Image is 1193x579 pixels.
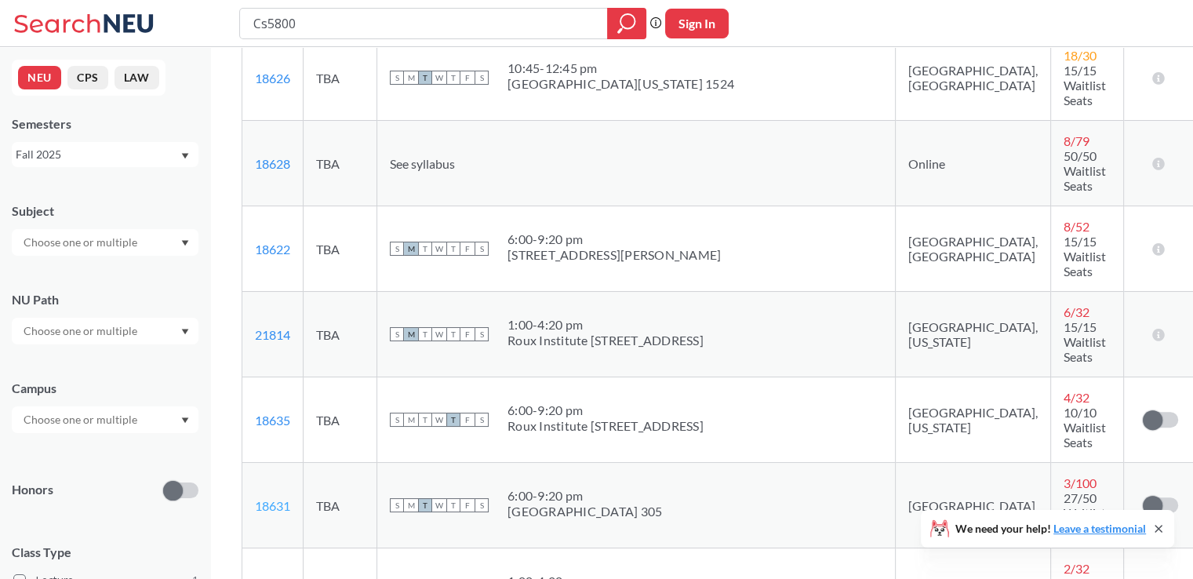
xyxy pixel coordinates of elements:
[304,121,377,206] td: TBA
[896,206,1051,292] td: [GEOGRAPHIC_DATA], [GEOGRAPHIC_DATA]
[460,498,475,512] span: F
[1064,405,1106,450] span: 10/10 Waitlist Seats
[390,498,404,512] span: S
[475,242,489,256] span: S
[896,463,1051,548] td: [GEOGRAPHIC_DATA]
[896,121,1051,206] td: Online
[181,240,189,246] svg: Dropdown arrow
[1053,522,1146,535] a: Leave a testimonial
[1064,304,1089,319] span: 6 / 32
[507,488,662,504] div: 6:00 - 9:20 pm
[1064,48,1097,63] span: 18 / 30
[418,327,432,341] span: T
[1064,63,1106,107] span: 15/15 Waitlist Seats
[404,242,418,256] span: M
[12,380,198,397] div: Campus
[12,291,198,308] div: NU Path
[432,71,446,85] span: W
[446,498,460,512] span: T
[665,9,729,38] button: Sign In
[12,115,198,133] div: Semesters
[418,242,432,256] span: T
[1064,148,1106,193] span: 50/50 Waitlist Seats
[418,71,432,85] span: T
[18,66,61,89] button: NEU
[475,327,489,341] span: S
[181,329,189,335] svg: Dropdown arrow
[16,322,147,340] input: Choose one or multiple
[507,247,721,263] div: [STREET_ADDRESS][PERSON_NAME]
[390,242,404,256] span: S
[460,413,475,427] span: F
[12,318,198,344] div: Dropdown arrow
[955,523,1146,534] span: We need your help!
[304,377,377,463] td: TBA
[1064,234,1106,279] span: 15/15 Waitlist Seats
[507,333,704,348] div: Roux Institute [STREET_ADDRESS]
[181,153,189,159] svg: Dropdown arrow
[255,413,290,428] a: 18635
[304,463,377,548] td: TBA
[446,327,460,341] span: T
[404,327,418,341] span: M
[1064,319,1106,364] span: 15/15 Waitlist Seats
[896,377,1051,463] td: [GEOGRAPHIC_DATA], [US_STATE]
[12,544,198,561] span: Class Type
[252,10,596,37] input: Class, professor, course number, "phrase"
[607,8,646,39] div: magnifying glass
[432,242,446,256] span: W
[255,498,290,513] a: 18631
[255,156,290,171] a: 18628
[404,413,418,427] span: M
[390,156,455,171] span: See syllabus
[507,317,704,333] div: 1:00 - 4:20 pm
[390,413,404,427] span: S
[255,242,290,257] a: 18622
[1064,390,1089,405] span: 4 / 32
[304,35,377,121] td: TBA
[446,242,460,256] span: T
[12,229,198,256] div: Dropdown arrow
[617,13,636,35] svg: magnifying glass
[896,292,1051,377] td: [GEOGRAPHIC_DATA], [US_STATE]
[475,71,489,85] span: S
[304,206,377,292] td: TBA
[460,242,475,256] span: F
[507,76,734,92] div: [GEOGRAPHIC_DATA][US_STATE] 1524
[507,60,734,76] div: 10:45 - 12:45 pm
[12,406,198,433] div: Dropdown arrow
[16,146,180,163] div: Fall 2025
[418,498,432,512] span: T
[12,481,53,499] p: Honors
[12,142,198,167] div: Fall 2025Dropdown arrow
[67,66,108,89] button: CPS
[404,498,418,512] span: M
[475,498,489,512] span: S
[446,413,460,427] span: T
[390,327,404,341] span: S
[418,413,432,427] span: T
[390,71,404,85] span: S
[507,402,704,418] div: 6:00 - 9:20 pm
[432,498,446,512] span: W
[446,71,460,85] span: T
[16,410,147,429] input: Choose one or multiple
[475,413,489,427] span: S
[432,327,446,341] span: W
[255,327,290,342] a: 21814
[432,413,446,427] span: W
[1064,490,1106,535] span: 27/50 Waitlist Seats
[115,66,159,89] button: LAW
[507,231,721,247] div: 6:00 - 9:20 pm
[304,292,377,377] td: TBA
[460,327,475,341] span: F
[460,71,475,85] span: F
[255,71,290,86] a: 18626
[1064,219,1089,234] span: 8 / 52
[16,233,147,252] input: Choose one or multiple
[12,202,198,220] div: Subject
[1064,475,1097,490] span: 3 / 100
[181,417,189,424] svg: Dropdown arrow
[507,418,704,434] div: Roux Institute [STREET_ADDRESS]
[404,71,418,85] span: M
